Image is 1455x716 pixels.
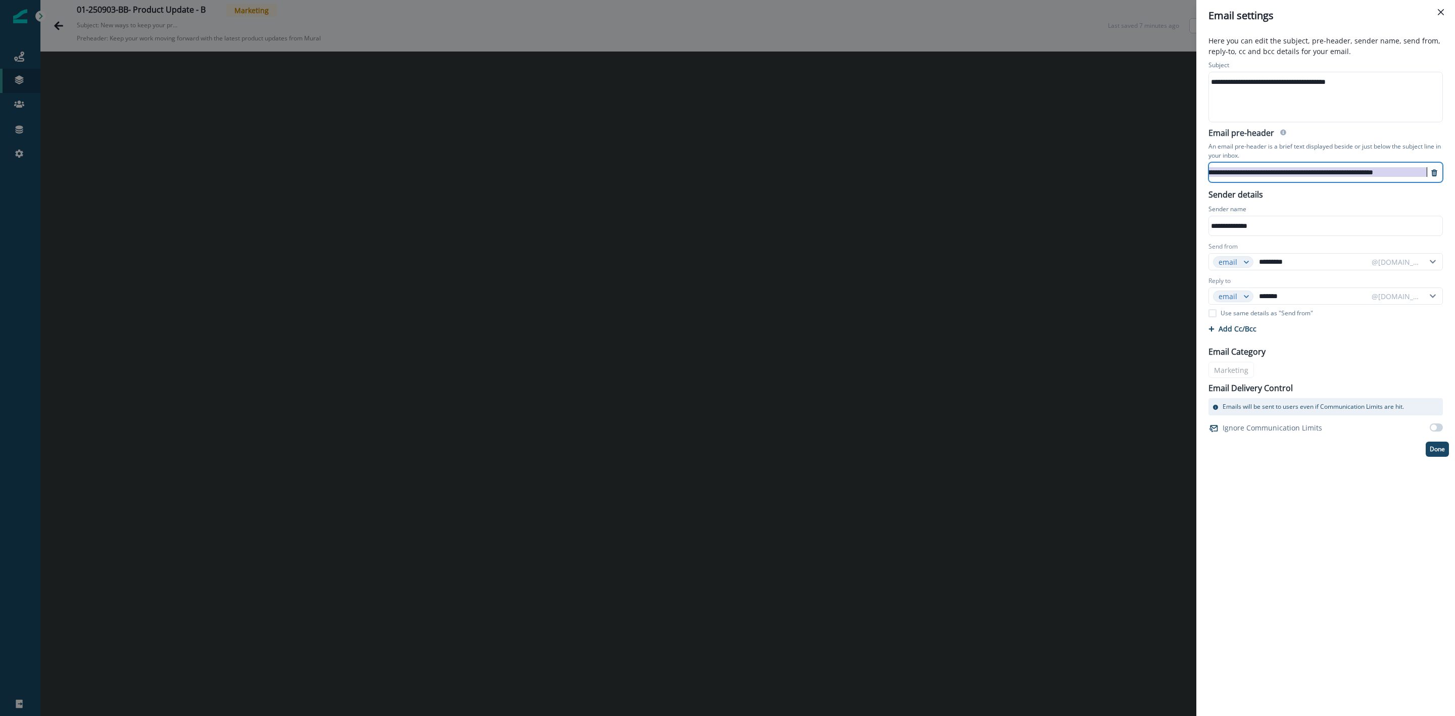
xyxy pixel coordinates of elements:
div: @[DOMAIN_NAME] [1372,257,1420,267]
button: Done [1426,442,1449,457]
button: Close [1433,4,1449,20]
p: Email Category [1208,346,1266,358]
p: Sender details [1202,186,1269,201]
p: An email pre-header is a brief text displayed beside or just below the subject line in your inbox. [1208,140,1443,162]
h2: Email pre-header [1208,128,1274,140]
p: Subject [1208,61,1229,72]
label: Send from [1208,242,1238,251]
p: Email Delivery Control [1208,382,1293,394]
button: Add Cc/Bcc [1208,324,1256,333]
div: Email settings [1208,8,1443,23]
p: Emails will be sent to users even if Communication Limits are hit. [1223,402,1404,411]
p: Use same details as "Send from" [1221,309,1313,318]
label: Reply to [1208,276,1231,285]
div: email [1219,257,1239,267]
p: Here you can edit the subject, pre-header, sender name, send from, reply-to, cc and bcc details f... [1202,35,1449,59]
svg: remove-preheader [1430,169,1438,177]
p: Ignore Communication Limits [1223,422,1322,433]
p: Done [1430,446,1445,453]
div: @[DOMAIN_NAME] [1372,291,1420,302]
div: email [1219,291,1239,302]
p: Sender name [1208,205,1246,216]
